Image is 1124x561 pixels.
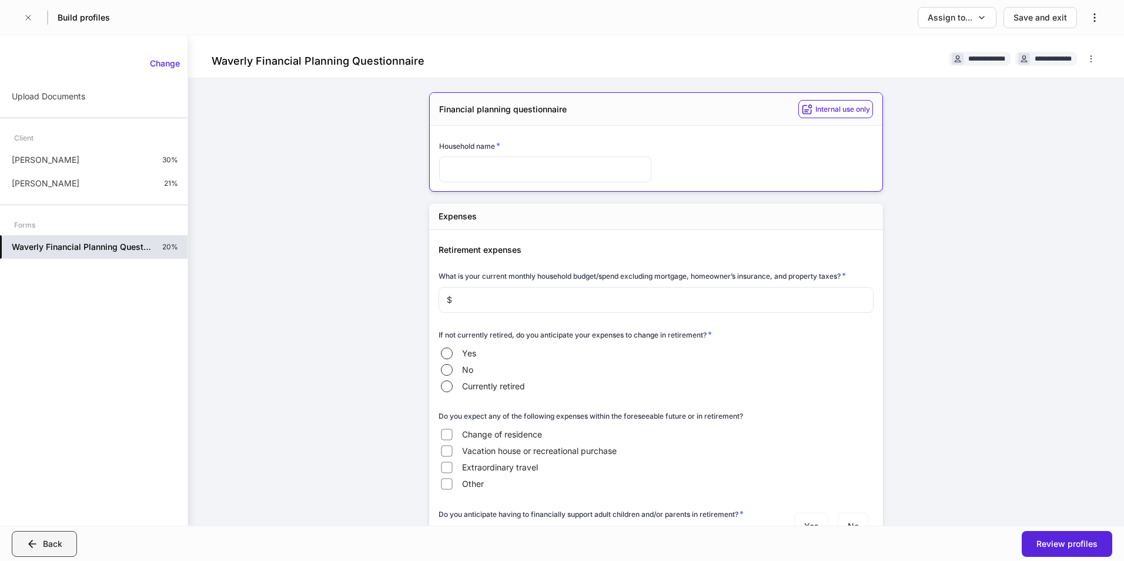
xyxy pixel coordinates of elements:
span: Currently retired [462,380,525,392]
h5: Retirement expenses [439,244,874,256]
span: Vacation house or recreational purchase [462,445,617,457]
h5: Waverly Financial Planning Questionnaire [12,241,153,253]
h5: Financial planning questionnaire [439,103,567,115]
h6: If not currently retired, do you anticipate your expenses to change in retirement? [439,329,712,340]
h6: What is your current monthly household budget/spend excluding mortgage, homeowner’s insurance, an... [439,270,846,282]
p: $ [447,294,452,306]
div: Save and exit [1013,12,1067,24]
p: Upload Documents [12,91,85,102]
p: 30% [162,155,178,165]
p: 20% [162,242,178,252]
div: Review profiles [1036,538,1098,550]
span: Yes [462,348,476,359]
h6: Do you anticipate having to financially support adult children and/or parents in retirement? [439,508,744,520]
h5: Expenses [439,211,477,222]
div: Client [14,128,34,148]
button: Back [12,531,77,557]
h4: Waverly Financial Planning Questionnaire [212,54,424,68]
h6: Do you expect any of the following expenses within the foreseeable future or in retirement? [439,410,743,422]
div: Change [150,58,180,69]
span: Extraordinary travel [462,462,538,473]
button: Assign to... [918,7,996,28]
h6: Internal use only [815,103,870,115]
p: [PERSON_NAME] [12,178,79,189]
h5: Build profiles [58,12,110,24]
button: Save and exit [1003,7,1077,28]
h6: Household name [439,140,500,152]
p: [PERSON_NAME] [12,154,79,166]
p: 21% [164,179,178,188]
button: Change [142,54,188,73]
div: Forms [14,215,35,235]
div: Assign to... [928,12,972,24]
span: Other [462,478,484,490]
span: Change of residence [462,429,542,440]
div: Back [43,538,62,550]
button: Review profiles [1022,531,1112,557]
span: No [462,364,473,376]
